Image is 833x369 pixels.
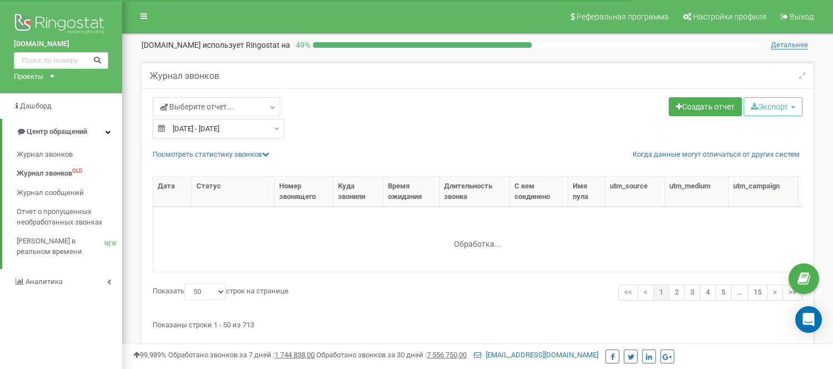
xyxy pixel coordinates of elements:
[20,102,52,110] span: Дашборд
[408,231,547,247] div: Обработка...
[17,207,117,227] span: Отчет о пропущенных необработанных звонках
[17,145,122,164] a: Журнал звонков
[290,39,313,51] p: 49 %
[748,285,768,301] a: 15
[17,164,122,183] a: Журнал звонковOLD
[684,285,700,301] a: 3
[153,316,802,331] div: Показаны строки 1 - 50 из 713
[744,97,802,116] button: Экспорт
[767,285,783,301] a: >
[17,236,104,257] span: [PERSON_NAME] в реальном времени
[577,12,669,21] span: Реферальная программа
[568,177,605,207] th: Имя пула
[17,202,122,232] a: Отчет о пропущенных необработанных звонках
[153,283,289,300] label: Показать строк на странице
[275,351,315,359] u: 1 744 838,00
[474,351,598,359] a: [EMAIL_ADDRESS][DOMAIN_NAME]
[2,119,122,145] a: Центр обращений
[790,12,814,21] span: Выход
[17,183,122,203] a: Журнал сообщений
[795,306,822,333] div: Open Intercom Messenger
[26,277,63,286] span: Аналитика
[782,285,802,301] a: >>
[153,177,192,207] th: Дата
[731,285,748,301] a: …
[275,177,334,207] th: Номер звонящего
[700,285,716,301] a: 4
[715,285,731,301] a: 5
[203,41,290,49] span: использует Ringostat на
[142,39,290,51] p: [DOMAIN_NAME]
[618,285,638,301] a: <<
[153,97,280,116] a: Выберите отчет...
[168,351,315,359] span: Обработано звонков за 7 дней :
[14,52,108,69] input: Поиск по номеру
[14,39,108,49] a: [DOMAIN_NAME]
[17,232,122,261] a: [PERSON_NAME] в реальном времениNEW
[605,177,665,207] th: utm_source
[192,177,275,207] th: Статус
[17,188,84,198] span: Журнал сообщений
[17,168,72,179] span: Журнал звонков
[14,11,108,39] img: Ringostat logo
[160,101,234,112] span: Выберите отчет...
[27,127,87,136] span: Центр обращений
[316,351,467,359] span: Обработано звонков за 30 дней :
[638,285,654,301] a: <
[729,177,798,207] th: utm_campaign
[427,351,467,359] u: 7 556 750,00
[150,71,219,81] h5: Журнал звонков
[669,285,685,301] a: 2
[133,351,166,359] span: 99,989%
[334,177,383,207] th: Куда звонили
[633,149,800,160] a: Когда данные могут отличаться от других систем
[653,285,669,301] a: 1
[14,72,43,82] div: Проекты
[17,149,73,160] span: Журнал звонков
[771,41,808,49] span: Детальнее
[510,177,568,207] th: С кем соединено
[665,177,729,207] th: utm_medium
[153,150,269,158] a: Посмотреть cтатистику звонков
[693,12,766,21] span: Настройки профиля
[669,97,742,116] a: Создать отчет
[184,283,226,300] select: Показатьстрок на странице
[383,177,440,207] th: Время ожидания
[440,177,510,207] th: Длительность звонка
